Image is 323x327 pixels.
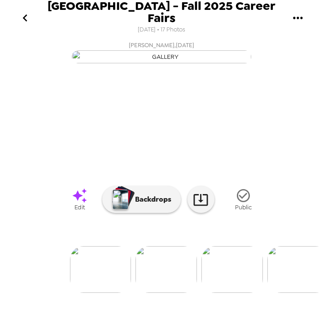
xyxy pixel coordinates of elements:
[201,246,263,293] img: gallery
[131,194,171,205] p: Backdrops
[102,186,181,213] button: Backdrops
[74,203,85,211] span: Edit
[72,50,251,63] img: gallery
[221,183,266,217] button: Public
[129,40,194,50] span: [PERSON_NAME] , [DATE]
[135,246,197,293] img: gallery
[283,4,312,33] button: gallery menu
[11,4,39,33] button: go back
[70,246,131,293] img: gallery
[235,203,252,211] span: Public
[138,24,185,36] span: [DATE] • 17 Photos
[57,183,102,217] a: Edit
